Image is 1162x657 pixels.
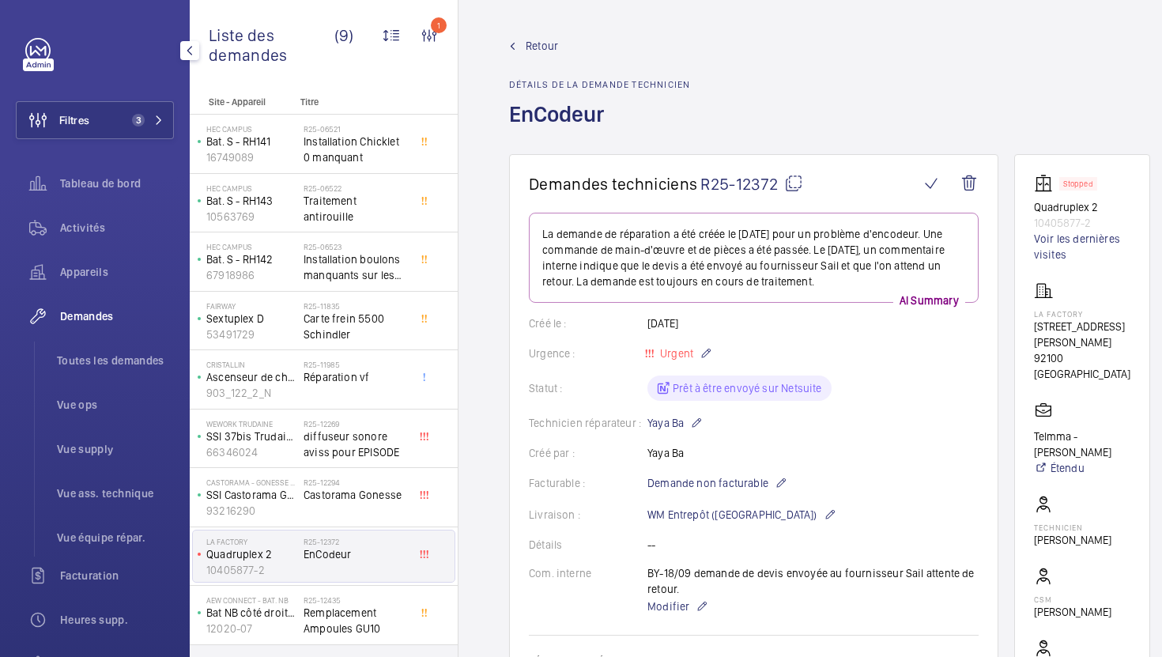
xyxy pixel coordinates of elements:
span: Vue ops [57,397,174,413]
p: HEC CAMPUS [206,183,297,193]
span: Modifier [647,598,689,614]
p: 92100 [GEOGRAPHIC_DATA] [1034,350,1130,382]
p: 53491729 [206,327,297,342]
p: 16749089 [206,149,297,165]
p: Site - Appareil [190,96,294,108]
p: Technicien [1034,523,1111,532]
p: 10405877-2 [1034,215,1130,231]
p: 67918986 [206,267,297,283]
p: AI Summary [893,293,965,308]
span: Réparation vf [304,369,408,385]
span: Demandes techniciens [529,174,697,194]
p: 93216290 [206,503,297,519]
span: Demande non facturable [647,475,768,491]
p: Yaya Ba [647,413,703,432]
span: Castorama Gonesse [304,487,408,503]
span: 3 [132,114,145,126]
h2: R25-12372 [304,537,408,546]
span: Urgent [657,347,693,360]
span: Remplacement Ampoules GU10 [304,605,408,636]
p: Ascenseur de charge [206,369,297,385]
p: 66346024 [206,444,297,460]
p: La demande de réparation a été créée le [DATE] pour un problème d'encodeur. Une commande de main-... [542,226,965,289]
p: AEW Connect - Bat. NB [206,595,297,605]
p: Cristallin [206,360,297,369]
p: 10563769 [206,209,297,225]
h2: R25-11835 [304,301,408,311]
img: elevator.svg [1034,174,1059,193]
span: Installation Chicklet 0 manquant [304,134,408,165]
a: Voir les dernières visites [1034,231,1130,262]
span: Vue ass. technique [57,485,174,501]
span: Heures supp. [60,612,174,628]
h2: R25-12269 [304,419,408,429]
h2: Détails de la demande technicien [509,79,690,90]
span: Facturation [60,568,174,583]
h2: R25-06522 [304,183,408,193]
p: Quadruplex 2 [206,546,297,562]
p: Stopped [1063,181,1093,187]
p: 12020-07 [206,621,297,636]
h2: R25-06521 [304,124,408,134]
h2: R25-11985 [304,360,408,369]
p: SSI 37bis Trudaine [206,429,297,444]
p: 10405877-2 [206,562,297,578]
p: 903_122_2_N [206,385,297,401]
span: Demandes [60,308,174,324]
h2: R25-12435 [304,595,408,605]
p: La Factory [206,537,297,546]
p: WeWork Trudaine [206,419,297,429]
p: Bat. S - RH142 [206,251,297,267]
span: Installation boulons manquants sur les guides. [304,251,408,283]
p: [PERSON_NAME] [1034,532,1111,548]
p: Bat NB côté droit Triplex droit [206,605,297,621]
span: Traitement antirouille [304,193,408,225]
p: Bat. S - RH143 [206,193,297,209]
p: CSM [1034,595,1111,604]
p: WM Entrepôt ([GEOGRAPHIC_DATA]) [647,505,836,524]
span: Retour [526,38,558,54]
a: Étendu [1034,460,1130,476]
p: FAIRWAY [206,301,297,311]
p: La Factory [1034,309,1130,319]
p: Telmma - [PERSON_NAME] [1034,429,1130,460]
span: Carte frein 5500 Schindler [304,311,408,342]
p: SSI Castorama Gonesse [206,487,297,503]
p: HEC CAMPUS [206,242,297,251]
p: Bat. S - RH141 [206,134,297,149]
span: Toutes les demandes [57,353,174,368]
span: Tableau de bord [60,176,174,191]
p: HEC CAMPUS [206,124,297,134]
span: Vue équipe répar. [57,530,174,546]
p: Titre [300,96,405,108]
p: [STREET_ADDRESS][PERSON_NAME] [1034,319,1130,350]
span: diffuseur sonore aviss pour EPISODE [304,429,408,460]
h1: EnCodeur [509,100,690,154]
button: Filtres3 [16,101,174,139]
p: Sextuplex D [206,311,297,327]
h2: R25-06523 [304,242,408,251]
span: Activités [60,220,174,236]
span: Vue supply [57,441,174,457]
p: Quadruplex 2 [1034,199,1130,215]
span: EnCodeur [304,546,408,562]
p: Castorama - GONESSE - 1420 [206,478,297,487]
span: Liste des demandes [209,25,334,65]
span: Appareils [60,264,174,280]
p: [PERSON_NAME] [1034,604,1111,620]
span: Filtres [59,112,89,128]
span: R25-12372 [700,174,803,194]
h2: R25-12294 [304,478,408,487]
